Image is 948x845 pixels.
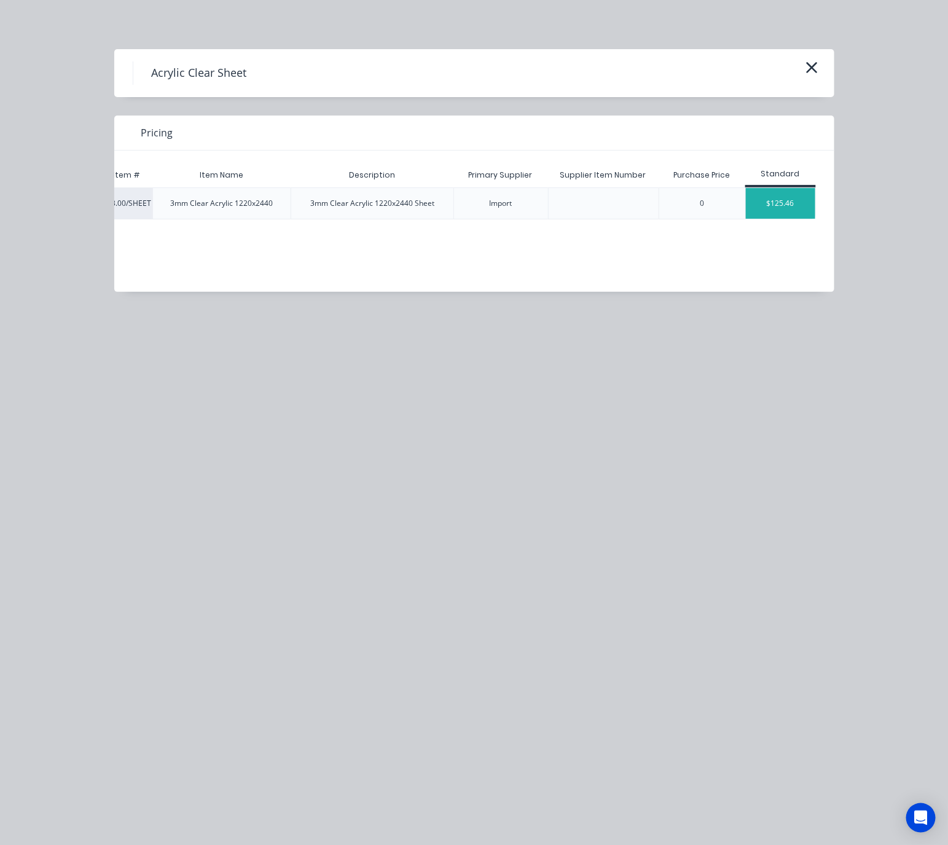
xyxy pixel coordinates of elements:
h4: Acrylic Clear Sheet [133,61,265,85]
div: 3mm Clear Acrylic 1220x2440 [170,198,273,209]
div: 0 [700,198,704,209]
div: Item Name [190,160,253,191]
div: Import [490,198,512,209]
div: $125.46 [746,188,815,219]
div: Standard [745,168,816,179]
div: Open Intercom Messenger [906,803,936,833]
div: Purchase Price [664,160,740,191]
div: Primary Supplier [459,160,543,191]
div: 3mm Clear Acrylic 1220x2440 Sheet [310,198,434,209]
div: ACRY/C/03.00/SHEET [79,187,152,219]
div: MYOB Item # [79,163,152,187]
div: Supplier Item Number [550,160,656,191]
span: Pricing [141,125,173,140]
div: Description [339,160,405,191]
